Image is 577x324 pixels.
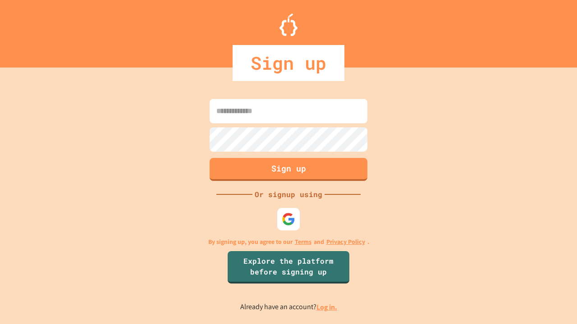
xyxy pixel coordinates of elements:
[208,237,369,247] p: By signing up, you agree to our and .
[539,288,568,315] iframe: chat widget
[228,251,349,283] a: Explore the platform before signing up
[502,249,568,287] iframe: chat widget
[252,189,325,200] div: Or signup using
[326,237,365,247] a: Privacy Policy
[282,212,295,226] img: google-icon.svg
[295,237,311,247] a: Terms
[210,158,367,181] button: Sign up
[279,13,298,36] img: Logo.svg
[316,302,337,312] a: Log in.
[233,45,344,81] div: Sign up
[240,301,337,313] p: Already have an account?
